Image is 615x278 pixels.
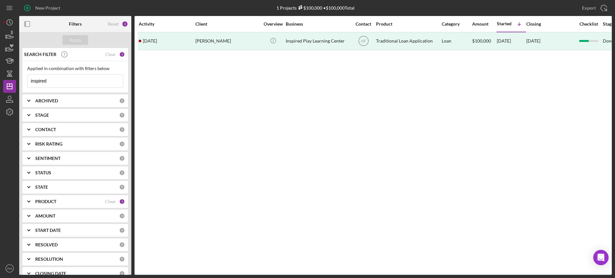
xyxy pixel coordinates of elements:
[143,38,157,44] time: 2025-05-28 19:46
[351,21,375,27] div: Contact
[105,199,116,204] div: Clear
[526,38,540,44] div: [DATE]
[139,21,195,27] div: Activity
[119,271,125,276] div: 0
[119,184,125,190] div: 0
[119,112,125,118] div: 0
[119,242,125,248] div: 0
[35,199,56,204] b: PRODUCT
[442,33,471,50] div: Loan
[119,98,125,104] div: 0
[35,185,48,190] b: STATE
[70,35,81,45] div: Apply
[35,242,58,247] b: RESOLVED
[497,21,512,26] div: Started
[35,257,63,262] b: RESOLUTION
[195,21,259,27] div: Client
[35,156,61,161] b: SENTIMENT
[497,33,526,50] div: [DATE]
[576,2,612,14] button: Export
[276,5,355,11] div: 1 Projects • $100,000 Total
[122,21,128,27] div: 2
[286,33,350,50] div: Inspired Play Learning Center
[35,228,61,233] b: START DATE
[119,141,125,147] div: 0
[35,170,51,175] b: STATUS
[35,271,66,276] b: CLOSING DATE
[69,21,82,27] b: Filters
[361,39,366,44] text: HF
[119,127,125,132] div: 0
[108,21,119,27] div: Reset
[195,33,259,50] div: [PERSON_NAME]
[376,21,440,27] div: Product
[286,21,350,27] div: Business
[35,141,62,147] b: RISK RATING
[297,5,322,11] div: $100,000
[376,33,440,50] div: Traditional Loan Application
[7,267,12,270] text: RM
[3,262,16,275] button: RM
[526,21,574,27] div: Closing
[19,2,67,14] button: New Project
[119,256,125,262] div: 0
[119,199,125,204] div: 1
[261,21,285,27] div: Overview
[105,52,116,57] div: Clear
[119,170,125,176] div: 0
[27,66,123,71] div: Applied in combination with filters below
[62,35,88,45] button: Apply
[442,21,471,27] div: Category
[35,113,49,118] b: STAGE
[35,98,58,103] b: ARCHIVED
[119,213,125,219] div: 0
[24,52,56,57] b: SEARCH FILTER
[575,21,602,27] div: Checklist
[119,155,125,161] div: 0
[472,21,496,27] div: Amount
[593,250,609,265] div: Open Intercom Messenger
[35,213,55,218] b: AMOUNT
[35,127,56,132] b: CONTACT
[472,33,496,50] div: $100,000
[582,2,596,14] div: Export
[119,227,125,233] div: 0
[35,2,60,14] div: New Project
[119,52,125,57] div: 1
